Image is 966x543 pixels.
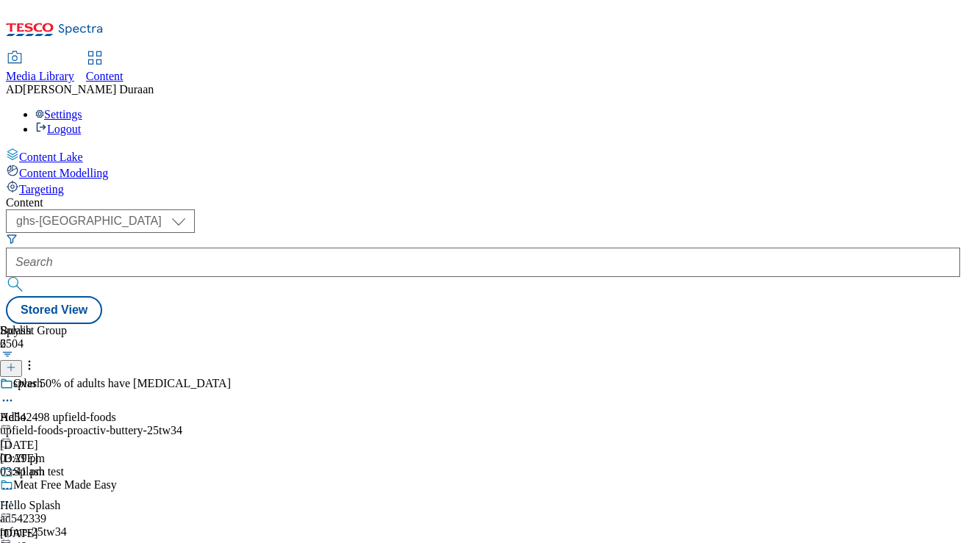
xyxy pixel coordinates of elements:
[86,70,124,82] span: Content
[86,52,124,83] a: Content
[13,465,64,478] div: Splash test
[6,148,960,164] a: Content Lake
[13,478,117,492] div: Meat Free Made Easy
[6,248,960,277] input: Search
[19,183,64,195] span: Targeting
[6,296,102,324] button: Stored View
[13,377,231,390] div: Over 50% of adults have [MEDICAL_DATA]
[23,83,154,96] span: [PERSON_NAME] Duraan
[35,108,82,121] a: Settings
[6,233,18,245] svg: Search Filters
[6,164,960,180] a: Content Modelling
[6,180,960,196] a: Targeting
[19,151,83,163] span: Content Lake
[13,377,43,390] div: splash
[35,123,81,135] a: Logout
[19,167,108,179] span: Content Modelling
[6,52,74,83] a: Media Library
[6,196,960,209] div: Content
[6,70,74,82] span: Media Library
[6,83,23,96] span: AD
